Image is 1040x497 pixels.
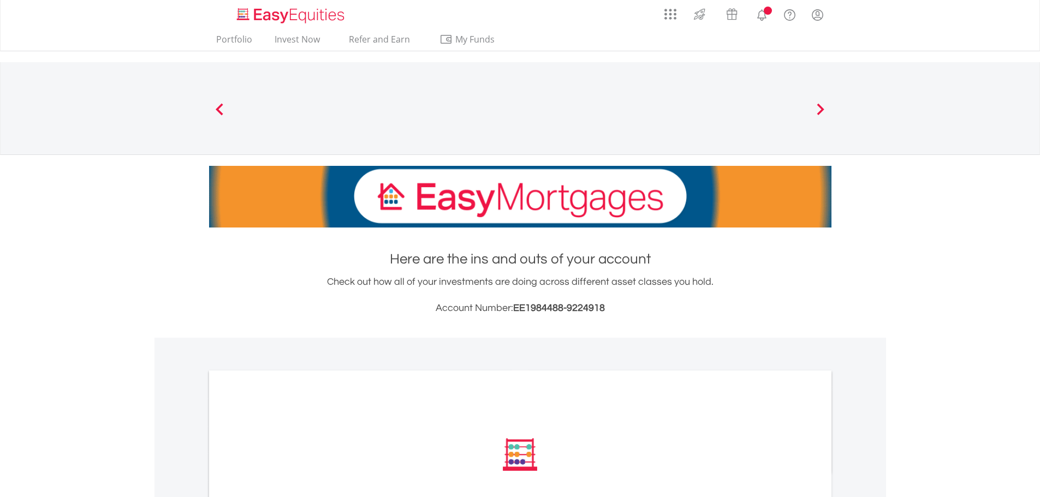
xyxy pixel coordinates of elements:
[209,301,831,316] h3: Account Number:
[776,3,804,25] a: FAQ's and Support
[439,32,511,46] span: My Funds
[233,3,349,25] a: Home page
[657,3,684,20] a: AppsGrid
[716,3,748,23] a: Vouchers
[270,34,324,51] a: Invest Now
[513,303,605,313] span: EE1984488-9224918
[349,33,410,45] span: Refer and Earn
[804,3,831,27] a: My Profile
[723,5,741,23] img: vouchers-v2.svg
[212,34,257,51] a: Portfolio
[748,3,776,25] a: Notifications
[209,274,831,316] div: Check out how all of your investments are doing across different asset classes you hold.
[235,7,349,25] img: EasyEquities_Logo.png
[664,8,676,20] img: grid-menu-icon.svg
[209,166,831,227] img: EasyMortage Promotion Banner
[338,34,421,51] a: Refer and Earn
[691,5,709,23] img: thrive-v2.svg
[209,249,831,269] h1: Here are the ins and outs of your account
